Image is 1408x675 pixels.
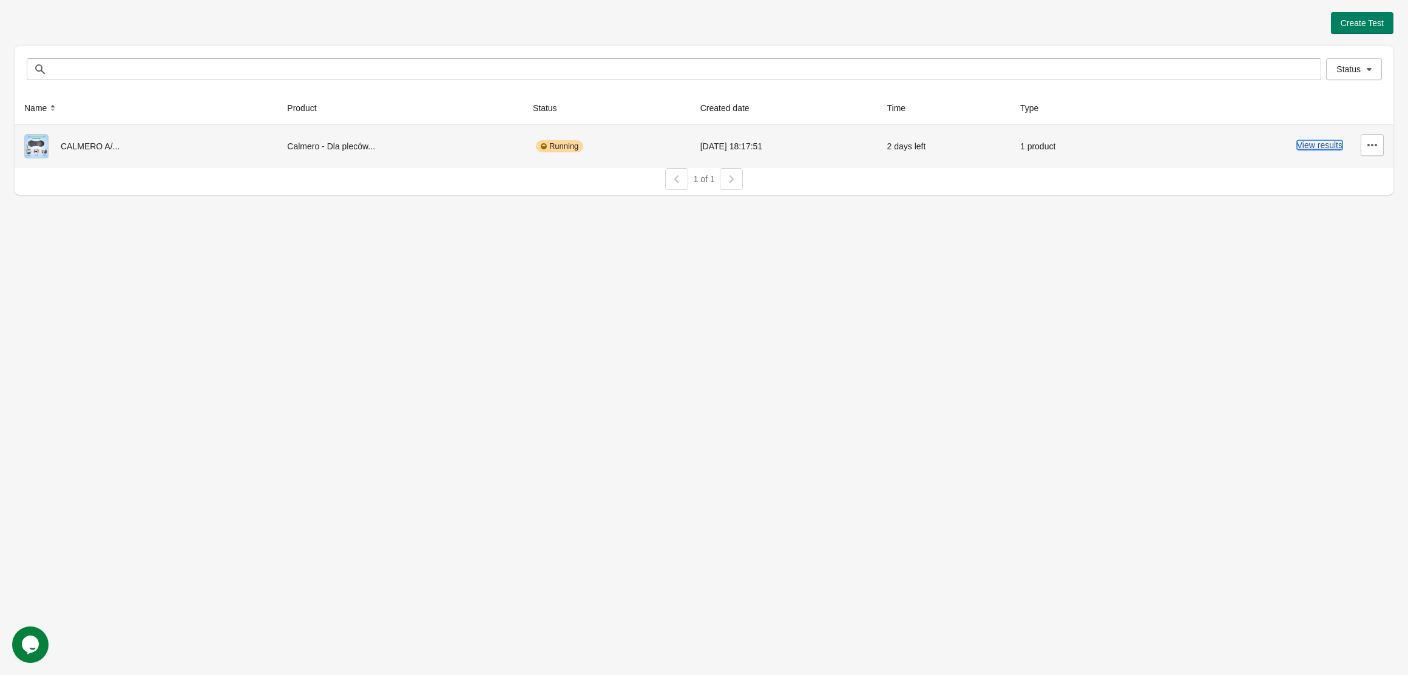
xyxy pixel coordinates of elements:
div: CALMERO A/... [24,134,268,158]
span: 1 of 1 [693,174,714,184]
button: Status [1326,58,1382,80]
span: Status [1336,64,1361,74]
button: Created date [696,97,767,119]
div: Calmero - Dla pleców... [287,134,513,158]
iframe: chat widget [12,626,51,663]
span: Create Test [1341,18,1384,28]
button: Product [282,97,333,119]
div: [DATE] 18:17:51 [700,134,868,158]
button: View results [1297,140,1342,150]
button: Status [528,97,574,119]
button: Time [882,97,923,119]
div: Running [536,140,583,152]
div: 1 product [1020,134,1126,158]
button: Name [19,97,64,119]
button: Create Test [1331,12,1393,34]
button: Type [1015,97,1055,119]
div: 2 days left [887,134,1001,158]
